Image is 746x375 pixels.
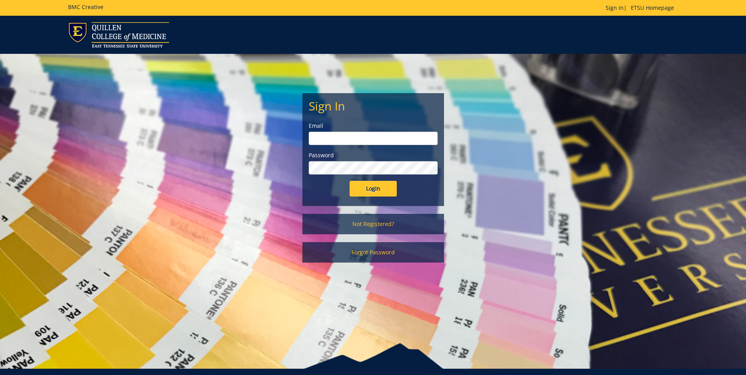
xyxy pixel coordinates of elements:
[68,4,103,10] h5: BMC Creative
[302,242,444,263] a: Forgot Password
[606,4,624,11] a: Sign In
[68,22,169,48] img: ETSU logo
[309,151,438,159] label: Password
[309,122,438,130] label: Email
[606,4,678,12] p: |
[302,214,444,234] a: Not Registered?
[350,181,397,197] input: Login
[309,99,438,112] h2: Sign In
[627,4,678,11] a: ETSU Homepage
